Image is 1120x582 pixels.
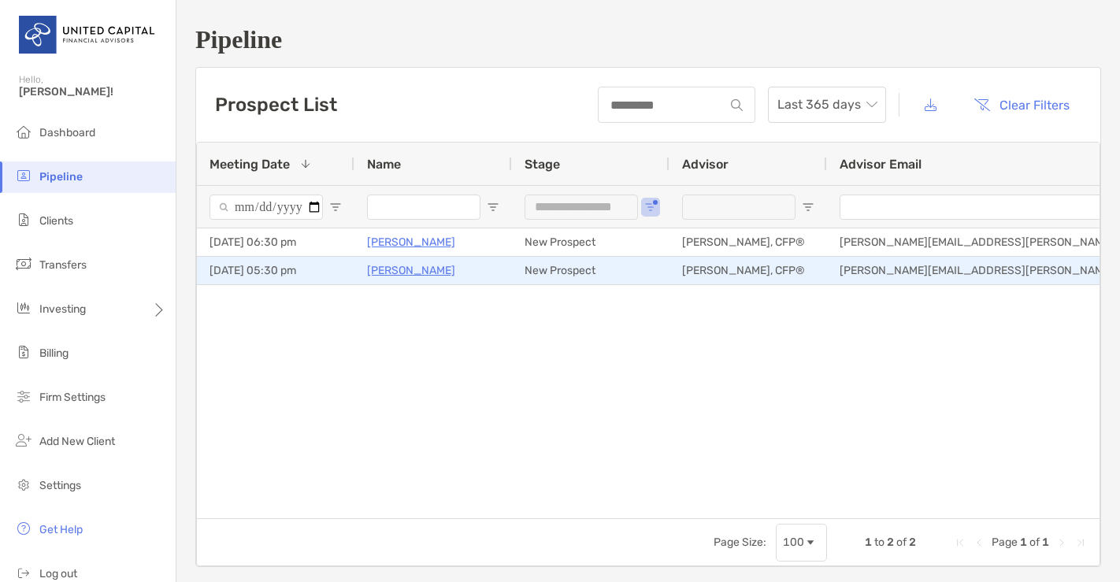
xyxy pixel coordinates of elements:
img: transfers icon [14,254,33,273]
span: 2 [909,536,916,549]
img: pipeline icon [14,166,33,185]
div: Page Size [776,524,827,562]
img: settings icon [14,475,33,494]
div: [PERSON_NAME], CFP® [669,228,827,256]
img: add_new_client icon [14,431,33,450]
span: 1 [865,536,872,549]
span: of [1029,536,1040,549]
span: Last 365 days [777,87,877,122]
img: logout icon [14,563,33,582]
span: 1 [1020,536,1027,549]
input: Name Filter Input [367,195,480,220]
img: billing icon [14,343,33,361]
div: [DATE] 06:30 pm [197,228,354,256]
div: Previous Page [973,536,985,549]
span: Advisor Email [840,157,922,172]
input: Meeting Date Filter Input [210,195,323,220]
img: United Capital Logo [19,6,157,63]
img: dashboard icon [14,122,33,141]
span: [PERSON_NAME]! [19,85,166,98]
span: Dashboard [39,126,95,139]
span: Transfers [39,258,87,272]
div: Next Page [1055,536,1068,549]
span: Get Help [39,523,83,536]
span: 2 [887,536,894,549]
span: Stage [525,157,560,172]
span: Firm Settings [39,391,106,404]
span: to [874,536,885,549]
span: Name [367,157,401,172]
div: [PERSON_NAME], CFP® [669,257,827,284]
img: firm-settings icon [14,387,33,406]
span: Billing [39,347,69,360]
div: First Page [954,536,966,549]
div: Last Page [1074,536,1087,549]
a: [PERSON_NAME] [367,261,455,280]
span: Clients [39,214,73,228]
span: Log out [39,567,77,580]
img: input icon [731,99,743,111]
img: clients icon [14,210,33,229]
div: [DATE] 05:30 pm [197,257,354,284]
span: Add New Client [39,435,115,448]
div: New Prospect [512,257,669,284]
button: Clear Filters [962,87,1081,122]
span: Settings [39,479,81,492]
span: Page [992,536,1018,549]
span: Pipeline [39,170,83,183]
div: New Prospect [512,228,669,256]
a: [PERSON_NAME] [367,232,455,252]
h3: Prospect List [215,94,337,116]
span: of [896,536,907,549]
span: Investing [39,302,86,316]
span: Advisor [682,157,729,172]
button: Open Filter Menu [329,201,342,213]
button: Open Filter Menu [487,201,499,213]
span: 1 [1042,536,1049,549]
img: investing icon [14,298,33,317]
button: Open Filter Menu [644,201,657,213]
img: get-help icon [14,519,33,538]
div: 100 [783,536,804,549]
button: Open Filter Menu [802,201,814,213]
h1: Pipeline [195,25,1101,54]
div: Page Size: [714,536,766,549]
span: Meeting Date [210,157,290,172]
